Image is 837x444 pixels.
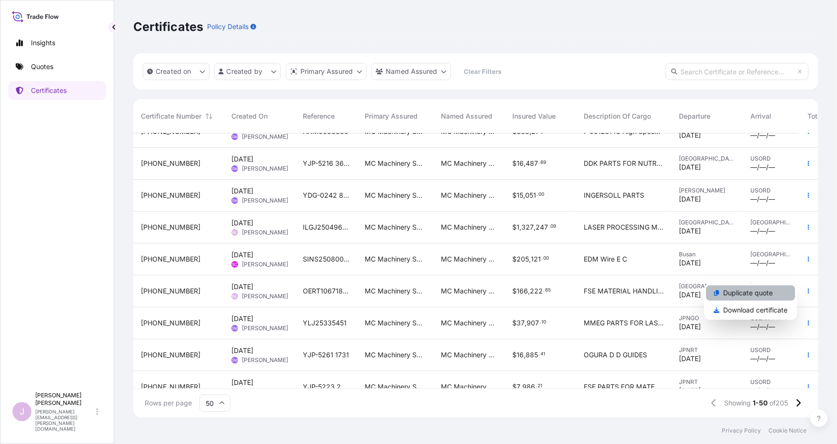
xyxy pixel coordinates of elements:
[207,22,249,31] p: Policy Details
[706,303,795,318] a: Download certificate
[723,305,787,315] p: Download certificate
[706,285,795,301] a: Duplicate quote
[723,288,773,298] p: Duplicate quote
[133,19,203,34] p: Certificates
[704,283,797,320] div: Actions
